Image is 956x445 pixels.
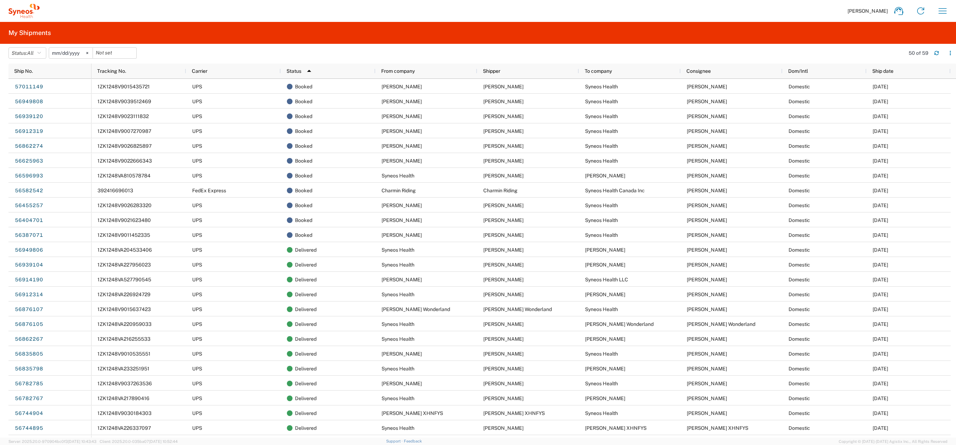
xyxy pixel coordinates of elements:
[295,183,312,198] span: Booked
[873,232,888,238] span: 08/04/2025
[585,113,618,119] span: Syneos Health
[14,363,43,375] a: 56835798
[687,203,727,208] span: Juan Gonzalez
[381,68,415,74] span: From company
[585,262,625,268] span: Tracey Simpkins-Winfield
[14,170,43,182] a: 56596993
[483,336,524,342] span: Juan Gonzalez
[873,425,888,431] span: 09/08/2025
[483,351,524,357] span: Tommy Dana
[192,351,202,357] span: UPS
[382,321,414,327] span: Syneos Health
[192,203,202,208] span: UPS
[585,396,625,401] span: Cassie Coombs
[687,143,727,149] span: Juan Gonzalez
[192,143,202,149] span: UPS
[789,99,810,104] span: Domestic
[483,68,500,74] span: Shipper
[98,351,151,357] span: 1ZK1248V9010535551
[386,439,404,443] a: Support
[873,262,888,268] span: 09/25/2025
[789,173,810,178] span: Domestic
[873,292,888,297] span: 09/23/2025
[789,84,810,89] span: Domestic
[98,113,149,119] span: 1ZK1248V9023111832
[483,321,524,327] span: Juan Gonzalez
[789,158,810,164] span: Domestic
[382,99,422,104] span: Justine Little
[687,410,727,416] span: Juan Gonzalez
[382,203,422,208] span: Michael Green
[14,68,33,74] span: Ship No.
[789,232,810,238] span: Domestic
[585,84,618,89] span: Syneos Health
[687,247,727,253] span: Justine Little
[585,321,654,327] span: Sarah Wonderland
[295,198,312,213] span: Booked
[873,381,888,386] span: 09/10/2025
[14,408,43,419] a: 56744904
[98,410,152,416] span: 1ZK1248V9030184303
[14,230,43,241] a: 56387071
[789,410,810,416] span: Domestic
[687,396,727,401] span: Cassie Coombs
[192,336,202,342] span: UPS
[8,29,51,37] h2: My Shipments
[14,141,43,152] a: 56862274
[295,139,312,153] span: Booked
[873,188,888,193] span: 08/26/2025
[14,349,43,360] a: 56835805
[687,113,727,119] span: Juan Gonzalez
[382,173,414,178] span: Syneos Health
[873,99,888,104] span: 09/26/2025
[483,262,524,268] span: Juan Gonzalez
[585,425,647,431] span: Dawn Sternbach XHNFYS
[98,336,151,342] span: 1ZK1248VA216255533
[687,425,748,431] span: Dawn Sternbach XHNFYS
[585,203,618,208] span: Syneos Health
[789,336,810,342] span: Domestic
[192,262,202,268] span: UPS
[585,277,628,282] span: Syneos Health LLC
[295,109,312,124] span: Booked
[789,262,810,268] span: Domestic
[687,188,727,193] span: Shaun Villafana
[192,381,202,386] span: UPS
[585,381,618,386] span: Syneos Health
[789,188,810,193] span: Domestic
[98,217,151,223] span: 1ZK1248V9021623480
[483,396,524,401] span: JuanCarlos Gonzalez
[789,321,810,327] span: Domestic
[873,203,888,208] span: 08/11/2025
[14,378,43,390] a: 56782785
[789,306,810,312] span: Domestic
[98,158,152,164] span: 1ZK1248V9022666343
[192,292,202,297] span: UPS
[789,217,810,223] span: Domestic
[192,366,202,371] span: UPS
[382,306,450,312] span: Sarah Wonderland
[873,366,888,371] span: 09/16/2025
[483,173,524,178] span: Juan Gonzalez
[382,425,414,431] span: Syneos Health
[873,351,888,357] span: 09/16/2025
[687,292,727,297] span: Jessica Littrell
[149,439,178,444] span: [DATE] 10:52:44
[687,381,727,386] span: JuanCarlos Gonzalez
[789,292,810,297] span: Domestic
[789,277,810,282] span: Domestic
[98,232,150,238] span: 1ZK1248V9011452335
[192,321,202,327] span: UPS
[483,232,524,238] span: Lauri Filar
[687,277,727,282] span: Chris Carpenter
[585,173,625,178] span: Lauri Filar
[14,289,43,300] a: 56912314
[873,158,888,164] span: 08/27/2025
[295,346,317,361] span: Delivered
[687,217,727,223] span: Juan Gonzalez
[295,361,317,376] span: Delivered
[873,247,888,253] span: 09/26/2025
[14,185,43,197] a: 56582542
[98,381,152,386] span: 1ZK1248V9037263536
[27,50,34,56] span: All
